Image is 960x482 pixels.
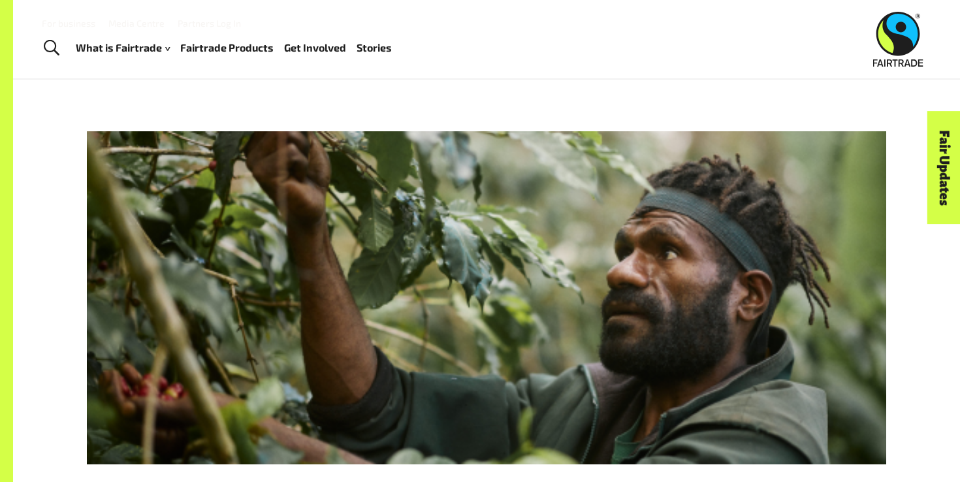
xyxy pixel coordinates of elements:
[180,39,274,57] a: Fairtrade Products
[873,12,923,67] img: Fairtrade Australia New Zealand logo
[178,18,241,29] a: Partners Log In
[76,39,170,57] a: What is Fairtrade
[108,18,165,29] a: Media Centre
[35,32,67,65] a: Toggle Search
[357,39,392,57] a: Stories
[284,39,346,57] a: Get Involved
[42,18,95,29] a: For business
